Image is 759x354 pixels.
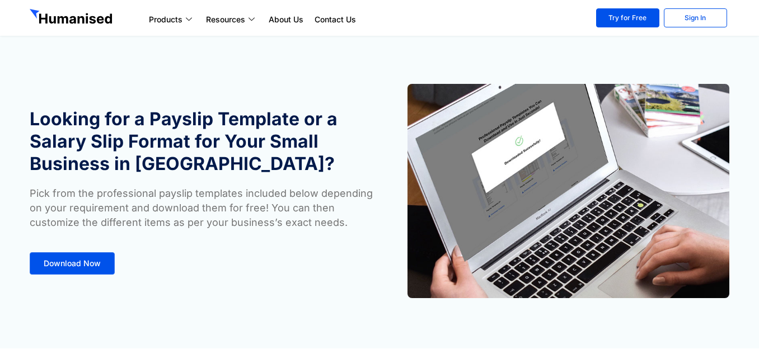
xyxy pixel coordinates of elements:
a: Sign In [664,8,727,27]
p: Pick from the professional payslip templates included below depending on your requirement and dow... [30,186,374,230]
span: Download Now [44,259,101,267]
a: Resources [200,13,263,26]
a: About Us [263,13,309,26]
a: Products [143,13,200,26]
img: GetHumanised Logo [30,9,115,27]
h1: Looking for a Payslip Template or a Salary Slip Format for Your Small Business in [GEOGRAPHIC_DATA]? [30,108,374,175]
a: Contact Us [309,13,362,26]
a: Try for Free [596,8,659,27]
a: Download Now [30,252,115,275]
